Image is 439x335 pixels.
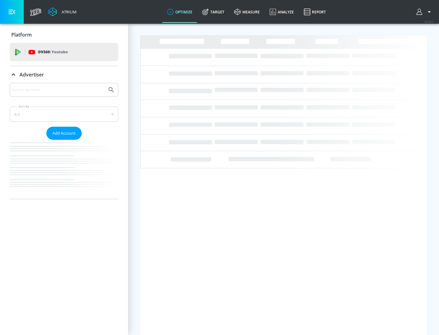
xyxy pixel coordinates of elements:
[11,31,32,38] p: Platform
[46,127,82,140] button: Add Account
[197,1,229,23] a: Target
[48,7,77,16] a: Atrium
[10,26,118,43] div: Platform
[52,49,68,55] p: Youtube
[162,1,197,23] a: optimize
[38,49,68,55] p: DV360:
[424,20,433,23] span: v 4.28.0
[10,140,118,199] nav: list of Advertiser
[59,9,77,15] div: Atrium
[229,1,265,23] a: measure
[10,66,118,83] div: Advertiser
[17,104,30,108] label: Sort By
[12,86,105,94] input: Search by name
[10,107,118,122] div: A-Z
[20,71,44,78] p: Advertiser
[10,83,118,199] div: Advertiser
[299,1,331,23] a: Report
[52,130,76,137] span: Add Account
[10,43,118,61] div: DV360: Youtube
[265,1,299,23] a: Analyze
